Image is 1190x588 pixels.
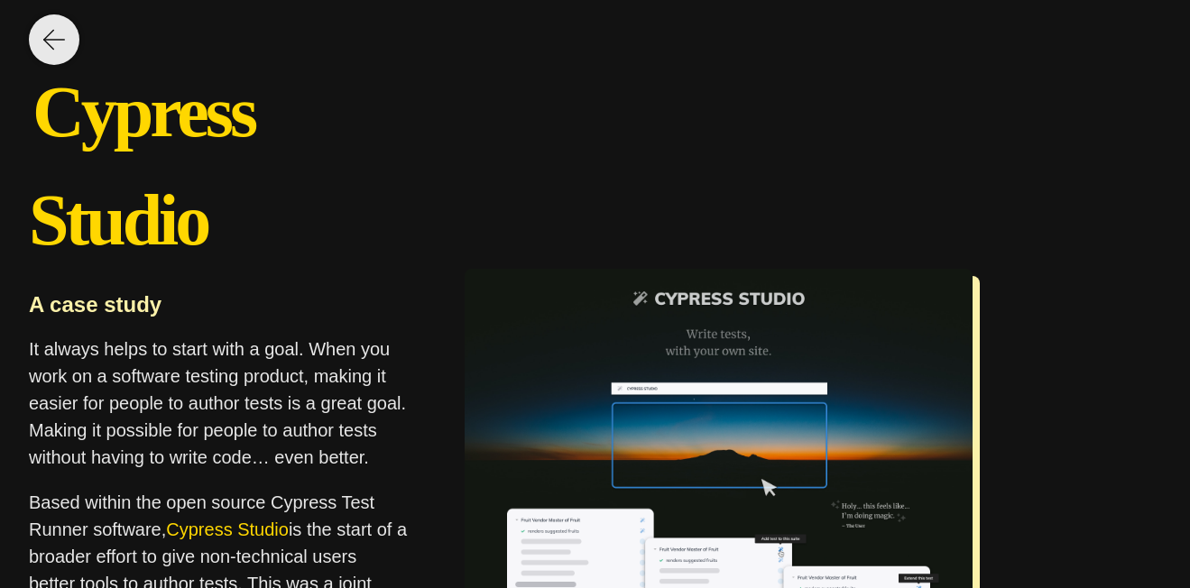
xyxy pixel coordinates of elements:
[29,335,407,471] p: It always helps to start with a goal. When you work on a software testing product, making it easi...
[166,519,289,539] a: Cypress Studio
[29,14,79,65] a: back to root
[29,69,254,263] span: Cypress Studio
[29,292,407,317] h2: A case study
[43,29,65,51] img: arrow-left.svg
